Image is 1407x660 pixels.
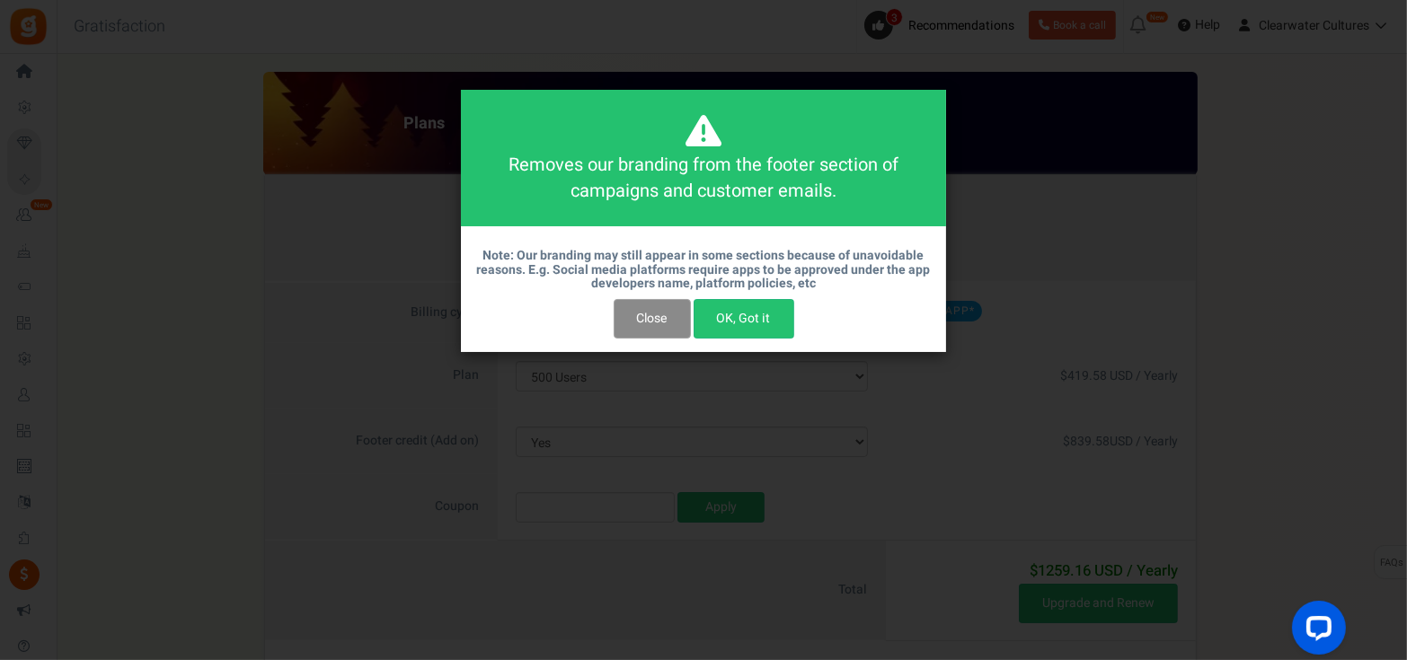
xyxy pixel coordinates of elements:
[694,299,794,339] button: OK, Got it
[474,249,933,290] h5: Note: Our branding may still appear in some sections because of unavoidable reasons. E.g. Social ...
[483,153,924,204] h4: Removes our branding from the footer section of campaigns and customer emails.
[614,299,691,339] button: Close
